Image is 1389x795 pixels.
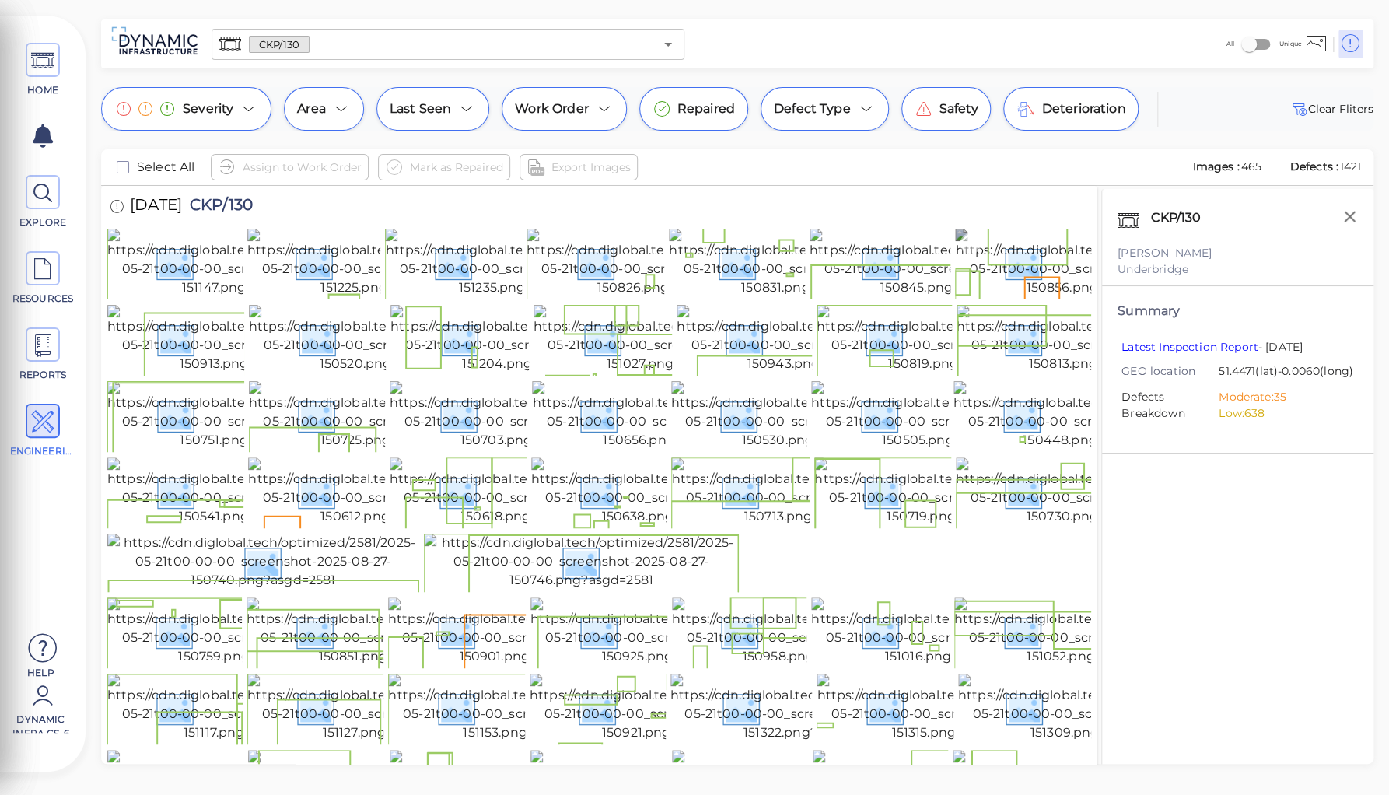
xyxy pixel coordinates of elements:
[957,305,1242,373] img: https://cdn.diglobal.tech/width210/2581/2025-05-21t00-00-00_screenshot-2025-08-27-150813.png?asgd...
[530,597,816,666] img: https://cdn.diglobal.tech/width210/2581/2025-05-21t00-00-00_screenshot-2025-08-27-150925.png?asgd...
[107,457,393,526] img: https://cdn.diglobal.tech/width210/2581/2025-05-21t00-00-00_screenshot-2025-08-27-150541.png?asgd...
[107,305,393,373] img: https://cdn.diglobal.tech/width210/2581/2025-05-21t00-00-00_screenshot-2025-08-27-150913.png?asgd...
[247,229,533,297] img: https://cdn.diglobal.tech/width210/2581/2025-05-21t00-00-00_screenshot-2025-08-27-151225.png?asgd...
[8,404,78,458] a: ENGINEERING
[388,674,674,742] img: https://cdn.diglobal.tech/width210/2581/2025-05-21t00-00-00_screenshot-2025-08-27-151153.png?asgd...
[107,381,393,450] img: https://cdn.diglobal.tech/width210/2581/2025-05-21t00-00-00_screenshot-2025-08-27-150751.png?asgd...
[378,154,510,180] button: Mark as Repaired
[107,674,393,742] img: https://cdn.diglobal.tech/width210/2581/2025-05-21t00-00-00_screenshot-2025-08-27-151117.png?asgd...
[677,305,962,373] img: https://cdn.diglobal.tech/width210/2581/2025-05-21t00-00-00_screenshot-2025-08-27-150943.png?asgd...
[10,215,76,229] span: EXPLORE
[10,444,76,458] span: ENGINEERING
[107,229,393,297] img: https://cdn.diglobal.tech/width210/2581/2025-05-21t00-00-00_screenshot-2025-08-27-151147.png?asgd...
[1323,725,1377,783] iframe: Chat
[958,674,1244,742] img: https://cdn.diglobal.tech/width210/2581/2025-05-21t00-00-00_screenshot-2025-08-27-151309.png?asgd...
[515,100,589,118] span: Work Order
[671,381,957,450] img: https://cdn.diglobal.tech/width210/2581/2025-05-21t00-00-00_screenshot-2025-08-27-150530.png?asgd...
[249,381,534,450] img: https://cdn.diglobal.tech/width210/2581/2025-05-21t00-00-00_screenshot-2025-08-27-150725.png?asgd...
[677,100,735,118] span: Repaired
[1289,159,1340,173] span: Defects :
[534,305,819,373] img: https://cdn.diglobal.tech/width210/2581/2025-05-21t00-00-00_screenshot-2025-08-27-151027.png?asgd...
[243,158,362,177] span: Assign to Work Order
[811,381,1097,450] img: https://cdn.diglobal.tech/width210/2581/2025-05-21t00-00-00_screenshot-2025-08-27-150505.png?asgd...
[130,197,182,218] span: [DATE]
[8,327,78,382] a: REPORTS
[953,381,1239,450] img: https://cdn.diglobal.tech/width210/2581/2025-05-21t00-00-00_screenshot-2025-08-27-150448.png?asgd...
[672,597,957,666] img: https://cdn.diglobal.tech/width210/2581/2025-05-21t00-00-00_screenshot-2025-08-27-150958.png?asgd...
[532,381,817,450] img: https://cdn.diglobal.tech/width210/2581/2025-05-21t00-00-00_screenshot-2025-08-27-150656.png?asgd...
[814,457,1100,526] img: https://cdn.diglobal.tech/width210/2581/2025-05-21t00-00-00_screenshot-2025-08-27-150719.png?asgd...
[530,674,815,742] img: https://cdn.diglobal.tech/width210/2581/2025-05-21t00-00-00_screenshot-2025-08-27-150921.png?asgd...
[1240,159,1261,173] span: 465
[531,457,817,526] img: https://cdn.diglobal.tech/width210/2581/2025-05-21t00-00-00_screenshot-2025-08-27-150638.png?asgd...
[1041,100,1125,118] span: Deterioration
[410,158,503,177] span: Mark as Repaired
[211,154,369,180] button: Assign to Work Order
[8,43,78,97] a: HOME
[8,666,74,678] span: Help
[669,229,954,297] img: https://cdn.diglobal.tech/width210/2581/2025-05-21t00-00-00_screenshot-2025-08-27-150831.png?asgd...
[811,597,1097,666] img: https://cdn.diglobal.tech/width210/2581/2025-05-21t00-00-00_screenshot-2025-08-27-151016.png?asgd...
[520,154,638,180] button: Export Images
[250,37,309,52] span: CKP/130
[297,100,326,118] span: Area
[10,83,76,97] span: HOME
[1289,100,1373,118] button: Clear Fliters
[107,597,393,666] img: https://cdn.diglobal.tech/width210/2581/2025-05-21t00-00-00_screenshot-2025-08-27-150759.png?asgd...
[817,674,1102,742] img: https://cdn.diglobal.tech/width210/2581/2025-05-21t00-00-00_screenshot-2025-08-27-151315.png?asgd...
[551,158,631,177] span: Export Images
[8,175,78,229] a: EXPLORE
[247,597,532,666] img: https://cdn.diglobal.tech/width210/2581/2025-05-21t00-00-00_screenshot-2025-08-27-150851.png?asgd...
[8,251,78,306] a: RESOURCES
[1121,363,1219,380] span: GEO location
[183,100,233,118] span: Severity
[1121,340,1303,354] span: - [DATE]
[1191,159,1241,173] span: Images :
[671,457,957,526] img: https://cdn.diglobal.tech/width210/2581/2025-05-21t00-00-00_screenshot-2025-08-27-150713.png?asgd...
[1118,302,1358,320] div: Summary
[390,381,675,450] img: https://cdn.diglobal.tech/width210/2581/2025-05-21t00-00-00_screenshot-2025-08-27-150703.png?asgd...
[1226,29,1301,59] div: All Unique
[390,457,675,526] img: https://cdn.diglobal.tech/width210/2581/2025-05-21t00-00-00_screenshot-2025-08-27-150618.png?asgd...
[670,674,956,742] img: https://cdn.diglobal.tech/width210/2581/2025-05-21t00-00-00_screenshot-2025-08-27-151322.png?asgd...
[10,368,76,382] span: REPORTS
[8,713,74,733] span: Dynamic Infra CS-6
[527,229,812,297] img: https://cdn.diglobal.tech/width210/2581/2025-05-21t00-00-00_screenshot-2025-08-27-150826.png?asgd...
[810,229,1095,297] img: https://cdn.diglobal.tech/width210/2581/2025-05-21t00-00-00_screenshot-2025-08-27-150845.png?asgd...
[388,597,674,666] img: https://cdn.diglobal.tech/width210/2581/2025-05-21t00-00-00_screenshot-2025-08-27-150901.png?asgd...
[424,534,739,590] img: https://cdn.diglobal.tech/optimized/2581/2025-05-21t00-00-00_screenshot-2025-08-27-150746.png?asg...
[1118,245,1358,261] div: [PERSON_NAME]
[1340,159,1361,173] span: 1421
[137,158,195,177] span: Select All
[657,33,679,55] button: Open
[774,100,851,118] span: Defect Type
[1219,363,1353,381] span: 51.4471 (lat) -0.0060 (long)
[10,292,76,306] span: RESOURCES
[248,457,534,526] img: https://cdn.diglobal.tech/width210/2581/2025-05-21t00-00-00_screenshot-2025-08-27-150612.png?asgd...
[954,597,1240,666] img: https://cdn.diglobal.tech/width210/2581/2025-05-21t00-00-00_screenshot-2025-08-27-151052.png?asgd...
[385,229,670,297] img: https://cdn.diglobal.tech/width210/2581/2025-05-21t00-00-00_screenshot-2025-08-27-151235.png?asgd...
[1118,261,1358,278] div: Underbridge
[1219,405,1346,422] li: Low: 638
[1121,389,1219,422] span: Defects Breakdown
[247,674,533,742] img: https://cdn.diglobal.tech/width210/2581/2025-05-21t00-00-00_screenshot-2025-08-27-151127.png?asgd...
[1121,340,1258,354] a: Latest Inspection Report
[182,197,253,218] span: CKP/130
[939,100,978,118] span: Safety
[1147,205,1221,237] div: CKP/130
[817,305,1102,373] img: https://cdn.diglobal.tech/width210/2581/2025-05-21t00-00-00_screenshot-2025-08-27-150819.png?asgd...
[1219,389,1346,405] li: Moderate: 35
[249,305,534,373] img: https://cdn.diglobal.tech/width210/2581/2025-05-21t00-00-00_screenshot-2025-08-27-150520.png?asgd...
[107,534,419,590] img: https://cdn.diglobal.tech/optimized/2581/2025-05-21t00-00-00_screenshot-2025-08-27-150740.png?asg...
[956,457,1241,526] img: https://cdn.diglobal.tech/width210/2581/2025-05-21t00-00-00_screenshot-2025-08-27-150730.png?asgd...
[390,305,676,373] img: https://cdn.diglobal.tech/width210/2581/2025-05-21t00-00-00_screenshot-2025-08-27-151204.png?asgd...
[390,100,451,118] span: Last Seen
